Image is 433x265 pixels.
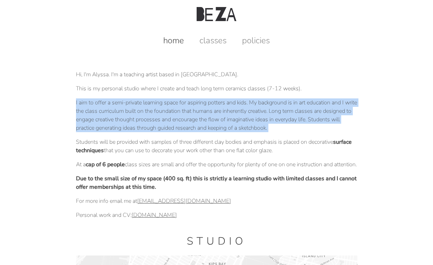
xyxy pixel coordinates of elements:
[76,84,357,93] p: This is my personal studio where I create and teach long term ceramics classes (7-12 weeks).
[76,234,357,248] h1: Studio
[76,138,352,154] strong: surface techniques
[235,35,277,46] a: policies
[76,175,357,191] strong: Due to the small size of my space (400 sq. ft) this is strictly a learning studio with limited cl...
[137,197,231,205] a: [EMAIL_ADDRESS][DOMAIN_NAME]
[76,98,357,132] p: I aim to offer a semi-private learning space for aspiring potters and kids. My background is in a...
[76,138,357,155] p: Students will be provided with samples of three different clay bodies and emphasis is placed on d...
[76,160,357,169] p: At a class sizes are small and offer the opportunity for plenty of one on one instruction and att...
[156,35,191,46] a: home
[132,211,177,219] a: [DOMAIN_NAME]
[76,211,357,219] p: Personal work and CV:
[192,35,234,46] a: classes
[76,70,357,79] p: Hi, I'm Alyssa. I'm a teaching artist based in [GEOGRAPHIC_DATA].
[86,161,125,168] strong: cap of 6 people
[76,197,357,205] p: For more info email me at
[197,7,236,21] img: Beza Studio Logo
